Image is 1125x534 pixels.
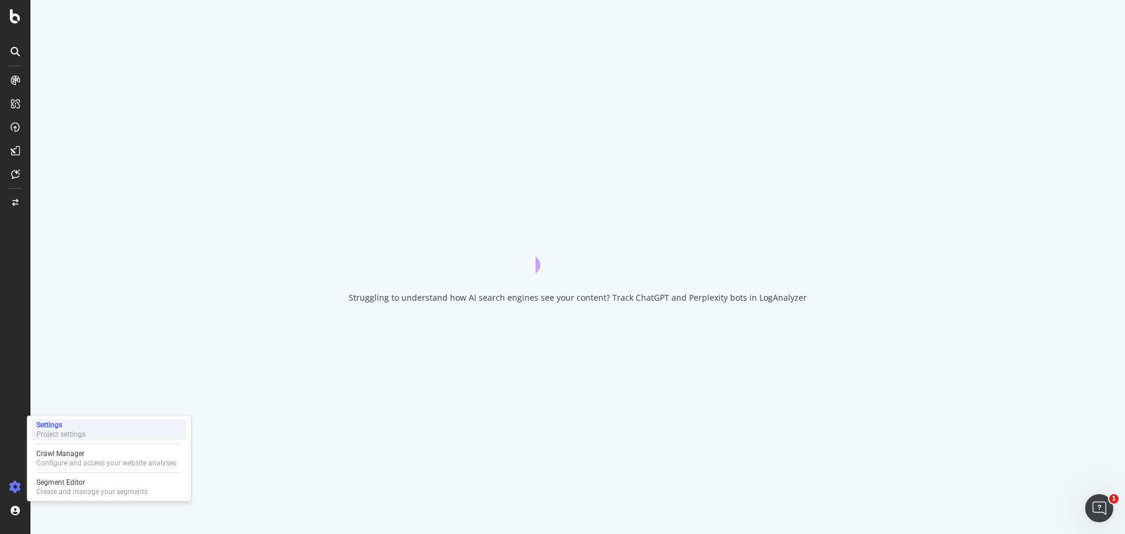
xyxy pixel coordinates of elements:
a: Crawl ManagerConfigure and access your website analyses [32,448,186,469]
div: animation [536,231,620,273]
div: Create and manage your segments [36,487,148,496]
span: 1 [1109,494,1119,504]
div: Configure and access your website analyses [36,458,176,468]
div: Segment Editor [36,478,148,487]
a: SettingsProject settings [32,419,186,440]
div: Project settings [36,430,86,439]
div: Settings [36,420,86,430]
iframe: Intercom live chat [1085,494,1113,522]
div: Crawl Manager [36,449,176,458]
a: Segment EditorCreate and manage your segments [32,477,186,498]
div: Struggling to understand how AI search engines see your content? Track ChatGPT and Perplexity bot... [349,292,807,304]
